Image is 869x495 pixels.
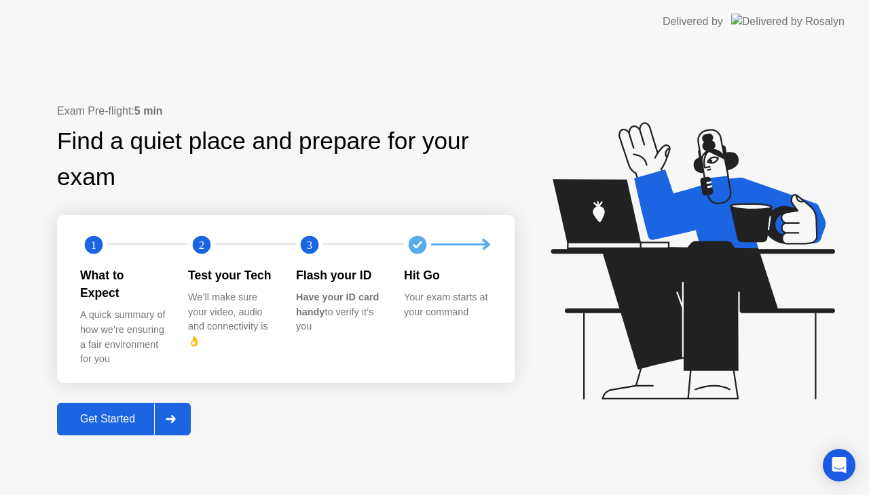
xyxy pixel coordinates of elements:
div: Test your Tech [188,266,274,284]
div: Flash your ID [296,266,382,284]
div: Find a quiet place and prepare for your exam [57,123,515,195]
text: 2 [199,238,204,251]
button: Get Started [57,403,191,435]
div: Open Intercom Messenger [823,449,855,481]
div: to verify it’s you [296,290,382,334]
b: Have your ID card handy [296,292,379,317]
div: What to Expect [80,266,166,302]
b: 5 min [134,105,163,117]
div: Hit Go [404,266,490,284]
text: 1 [91,238,96,251]
div: A quick summary of how we’re ensuring a fair environment for you [80,308,166,366]
text: 3 [307,238,312,251]
div: Get Started [61,413,154,425]
div: Your exam starts at your command [404,290,490,319]
div: Exam Pre-flight: [57,103,515,119]
img: Delivered by Rosalyn [731,14,845,29]
div: We’ll make sure your video, audio and connectivity is 👌 [188,290,274,349]
div: Delivered by [663,14,723,30]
